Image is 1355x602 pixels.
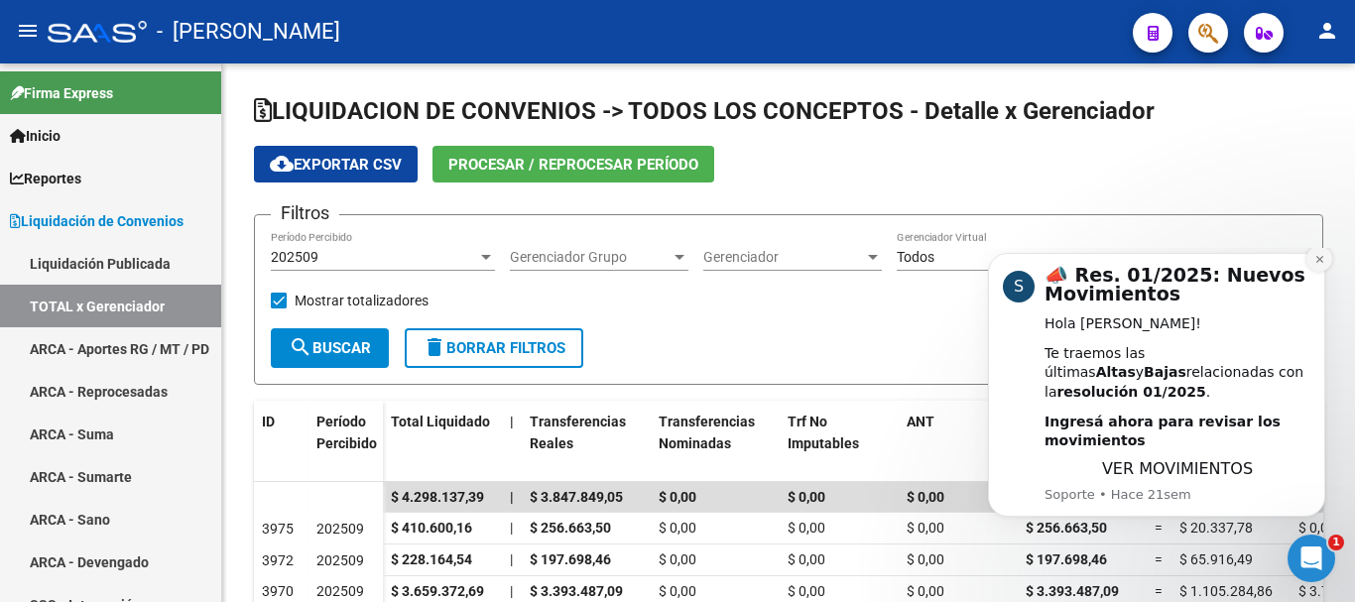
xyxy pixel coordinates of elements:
span: $ 410.600,16 [391,520,472,536]
mat-icon: menu [16,19,40,43]
span: Exportar CSV [270,156,402,174]
h1: Soporte del Sistema [152,12,308,43]
span: 3972 [262,552,294,568]
span: 202509 [316,552,364,568]
div: Profile image for Soporte [84,11,116,43]
span: 202509 [271,249,318,265]
span: $ 0,00 [907,551,944,567]
span: ID [262,414,275,429]
span: Gerenciador [703,249,864,266]
textarea: Escribe un mensaje... [17,409,380,442]
span: Liquidación de Convenios [10,210,184,232]
button: Procesar / Reprocesar período [432,146,714,182]
span: | [510,489,514,505]
button: Buscar [271,328,389,368]
span: Todos [897,249,934,265]
mat-icon: search [289,335,312,359]
mat-icon: person [1315,19,1339,43]
div: Profile image for Ludmila [112,11,144,43]
datatable-header-cell: Transferencias Reales [522,401,651,488]
span: Inicio [10,125,61,147]
span: Mostrar totalizadores [295,289,429,312]
span: $ 3.393.487,09 [530,583,623,599]
button: Selector de gif [94,450,110,466]
button: Adjuntar un archivo [31,450,47,466]
span: $ 197.698,46 [530,551,611,567]
h3: Filtros [271,199,339,227]
span: LIQUIDACION DE CONVENIOS -> TODOS LOS CONCEPTOS - Detalle x Gerenciador [254,97,1155,125]
span: $ 0,00 [659,489,696,505]
span: - [PERSON_NAME] [157,10,340,54]
mat-icon: delete [423,335,446,359]
span: Reportes [10,168,81,189]
div: Cerrar [348,8,384,44]
span: 3970 [262,583,294,599]
span: Trf No Imputables [788,414,859,452]
button: Enviar un mensaje… [340,442,372,474]
span: $ 0,00 [788,551,825,567]
span: $ 0,00 [907,489,944,505]
span: $ 0,00 [659,520,696,536]
span: | [510,520,513,536]
button: go back [13,8,51,46]
iframe: Intercom notifications mensaje [958,248,1355,592]
span: $ 3.847.849,05 [530,489,623,505]
datatable-header-cell: Período Percibido [308,401,383,484]
datatable-header-cell: Trf No Imputables [780,401,899,488]
span: ANT [907,414,934,429]
datatable-header-cell: ANT [899,401,1018,488]
mat-icon: cloud_download [270,152,294,176]
span: 1 [1328,535,1344,550]
datatable-header-cell: ID [254,401,308,484]
span: Total Liquidado [391,414,490,429]
span: $ 0,00 [788,520,825,536]
span: Firma Express [10,82,113,104]
span: | [510,551,513,567]
span: | [510,583,513,599]
span: $ 0,00 [659,583,696,599]
span: | [510,414,514,429]
span: $ 0,00 [907,520,944,536]
button: Inicio [310,8,348,46]
datatable-header-cell: Total Liquidado [383,401,502,488]
span: Procesar / Reprocesar período [448,156,698,174]
datatable-header-cell: | [502,401,522,488]
button: Start recording [126,450,142,466]
button: Borrar Filtros [405,328,583,368]
span: $ 4.298.137,39 [391,489,484,505]
span: $ 228.164,54 [391,551,472,567]
datatable-header-cell: Transferencias Nominadas [651,401,780,488]
iframe: Intercom live chat [1288,535,1335,582]
span: Transferencias Reales [530,414,626,452]
span: Borrar Filtros [423,339,565,357]
span: $ 3.659.372,69 [391,583,484,599]
span: Buscar [289,339,371,357]
span: $ 256.663,50 [530,520,611,536]
span: Transferencias Nominadas [659,414,755,452]
span: $ 0,00 [659,551,696,567]
button: Selector de emoji [62,450,78,466]
button: Exportar CSV [254,146,418,182]
span: $ 0,00 [907,583,944,599]
span: $ 0,00 [788,489,825,505]
span: Gerenciador Grupo [510,249,671,266]
span: $ 0,00 [788,583,825,599]
span: 202509 [316,583,364,599]
span: Período Percibido [316,414,377,452]
span: 3975 [262,521,294,537]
